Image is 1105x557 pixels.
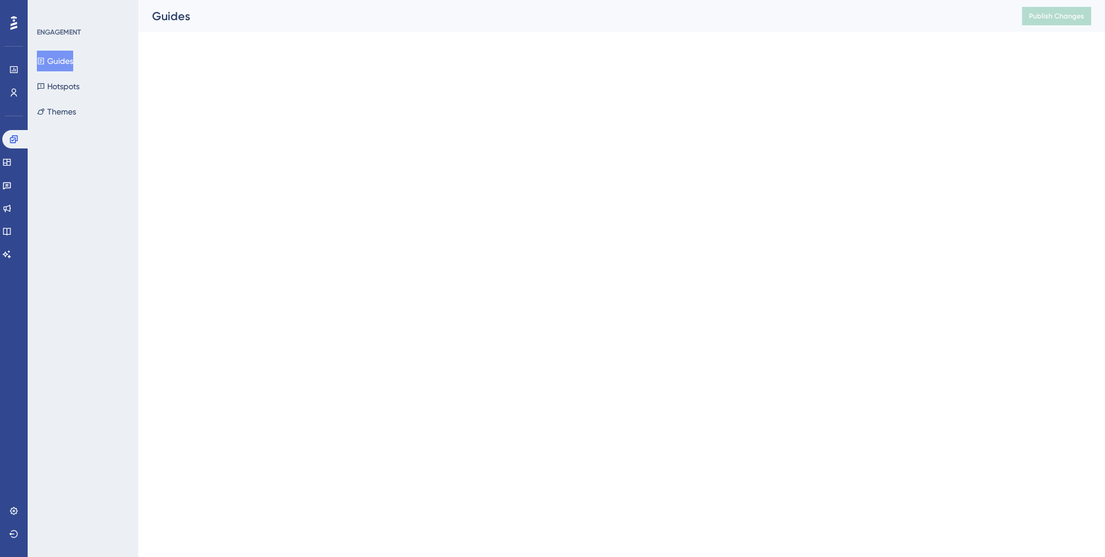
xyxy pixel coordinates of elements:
[1022,7,1091,25] button: Publish Changes
[37,51,73,71] button: Guides
[37,28,81,37] div: ENGAGEMENT
[1029,12,1084,21] span: Publish Changes
[37,76,80,97] button: Hotspots
[37,101,76,122] button: Themes
[152,8,993,24] div: Guides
